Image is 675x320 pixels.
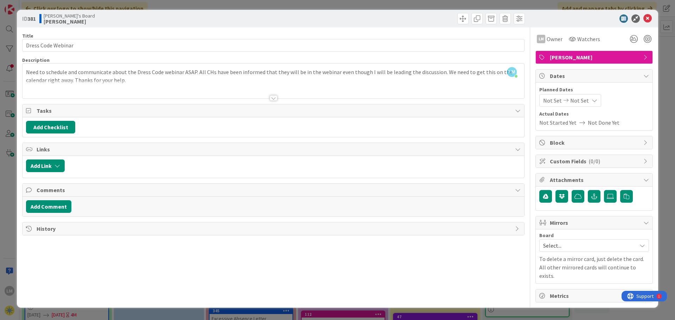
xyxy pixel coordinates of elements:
span: Planned Dates [539,86,649,93]
span: Watchers [577,35,600,43]
span: History [37,224,512,233]
span: Block [550,138,640,147]
span: [PERSON_NAME] [550,53,640,61]
b: [PERSON_NAME] [44,19,95,24]
label: Title [22,33,33,39]
span: LM [507,67,517,77]
span: Not Done Yet [588,118,619,127]
span: Not Started Yet [539,118,577,127]
span: Not Set [570,96,589,105]
span: Select... [543,241,633,250]
span: Attachments [550,176,640,184]
span: Owner [547,35,562,43]
div: 1 [37,3,38,8]
span: Not Set [543,96,562,105]
span: Comments [37,186,512,194]
button: Add Checklist [26,121,75,133]
p: Need to schedule and communicate about the Dress Code webinar ASAP. All CHs have been informed th... [26,68,521,84]
p: To delete a mirror card, just delete the card. All other mirrored cards will continue to exists. [539,255,649,280]
span: Metrics [550,292,640,300]
span: Mirrors [550,218,640,227]
button: Add Link [26,159,65,172]
input: type card name here... [22,39,525,52]
span: Links [37,145,512,154]
span: Tasks [37,106,512,115]
span: Description [22,57,50,63]
span: Support [15,1,32,9]
div: LM [537,35,545,43]
span: ( 0/0 ) [589,158,600,165]
span: ID [22,14,36,23]
button: Add Comment [26,200,71,213]
span: Actual Dates [539,110,649,118]
span: [PERSON_NAME]'s Board [44,13,95,19]
b: 381 [27,15,36,22]
span: Board [539,233,554,238]
span: Dates [550,72,640,80]
span: Custom Fields [550,157,640,165]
